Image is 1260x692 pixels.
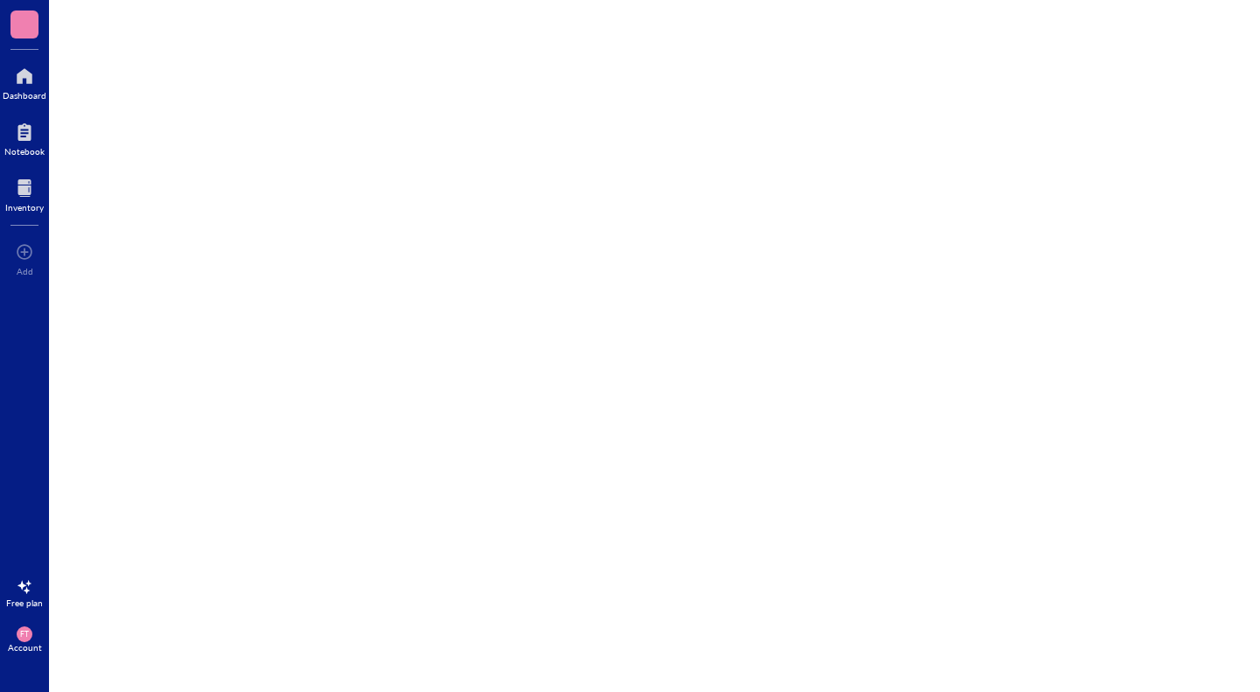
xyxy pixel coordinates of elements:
[3,62,46,101] a: Dashboard
[3,90,46,101] div: Dashboard
[17,266,33,276] div: Add
[4,118,45,157] a: Notebook
[6,598,43,608] div: Free plan
[5,174,44,213] a: Inventory
[20,630,29,639] span: FT
[8,642,42,653] div: Account
[5,202,44,213] div: Inventory
[4,146,45,157] div: Notebook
